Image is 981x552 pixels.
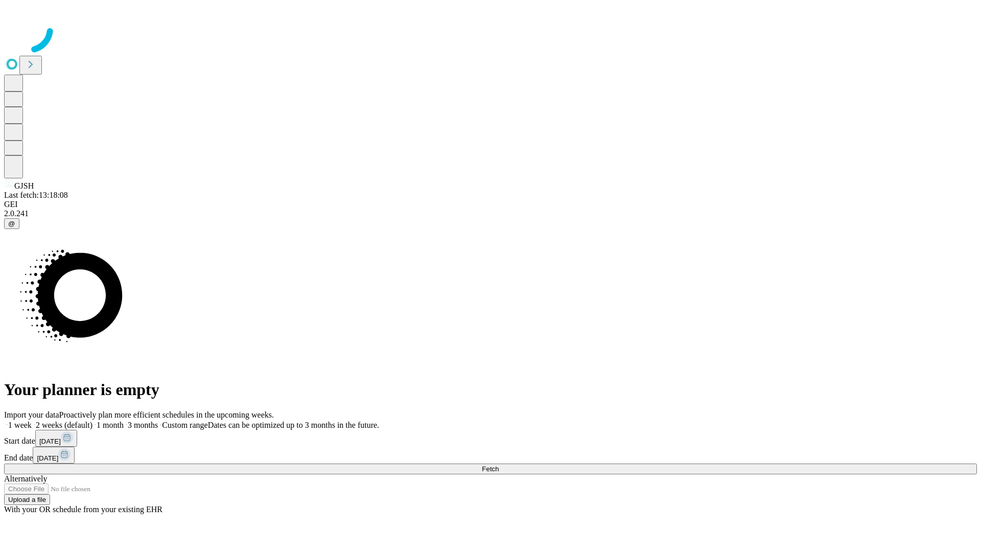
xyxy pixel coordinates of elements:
[4,200,977,209] div: GEI
[4,474,47,483] span: Alternatively
[8,421,32,429] span: 1 week
[4,430,977,447] div: Start date
[4,191,68,199] span: Last fetch: 13:18:08
[208,421,379,429] span: Dates can be optimized up to 3 months in the future.
[4,464,977,474] button: Fetch
[4,447,977,464] div: End date
[4,494,50,505] button: Upload a file
[162,421,207,429] span: Custom range
[59,410,274,419] span: Proactively plan more efficient schedules in the upcoming weeks.
[128,421,158,429] span: 3 months
[35,430,77,447] button: [DATE]
[8,220,15,227] span: @
[4,380,977,399] h1: Your planner is empty
[33,447,75,464] button: [DATE]
[4,218,19,229] button: @
[37,454,58,462] span: [DATE]
[36,421,92,429] span: 2 weeks (default)
[482,465,499,473] span: Fetch
[14,181,34,190] span: GJSH
[39,438,61,445] span: [DATE]
[4,209,977,218] div: 2.0.241
[4,505,162,514] span: With your OR schedule from your existing EHR
[97,421,124,429] span: 1 month
[4,410,59,419] span: Import your data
